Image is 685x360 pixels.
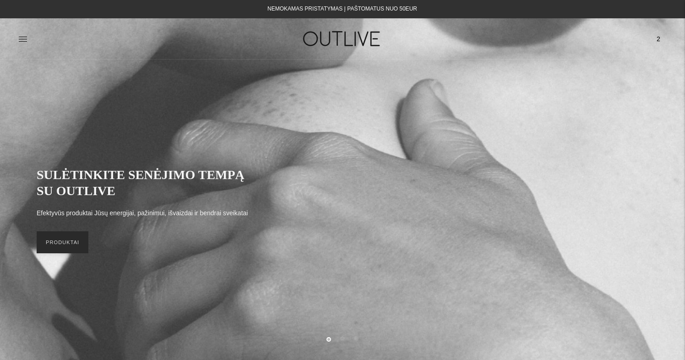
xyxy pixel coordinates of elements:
p: Efektyvūs produktai Jūsų energijai, pažinimui, išvaizdai ir bendrai sveikatai [37,208,248,219]
h2: SULĖTINKITE SENĖJIMO TEMPĄ SU OUTLIVE [37,167,256,199]
button: Move carousel to slide 3 [354,336,359,341]
div: NEMOKAMAS PRISTATYMAS Į PAŠTOMATUS NUO 50EUR [267,4,417,15]
span: 2 [652,33,665,45]
a: PRODUKTAI [37,231,88,253]
button: Move carousel to slide 2 [340,336,345,341]
img: OUTLIVE [285,23,400,55]
button: Move carousel to slide 1 [326,337,331,342]
a: 2 [650,29,667,49]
